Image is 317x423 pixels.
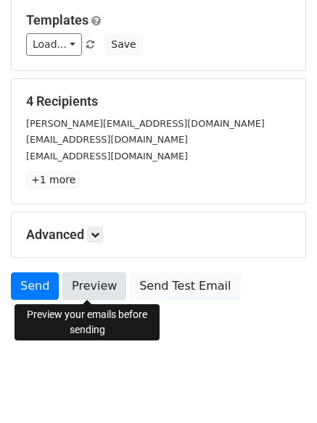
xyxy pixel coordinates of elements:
div: Preview your emails before sending [15,304,160,340]
a: Load... [26,33,82,56]
div: Widget de chat [244,353,317,423]
button: Save [104,33,142,56]
h5: Advanced [26,227,291,243]
a: Send Test Email [130,272,240,300]
iframe: Chat Widget [244,353,317,423]
small: [EMAIL_ADDRESS][DOMAIN_NAME] [26,134,188,145]
a: +1 more [26,171,81,189]
small: [PERSON_NAME][EMAIL_ADDRESS][DOMAIN_NAME] [26,118,265,129]
a: Send [11,272,59,300]
a: Preview [62,272,126,300]
a: Templates [26,12,88,28]
h5: 4 Recipients [26,93,291,109]
small: [EMAIL_ADDRESS][DOMAIN_NAME] [26,151,188,162]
